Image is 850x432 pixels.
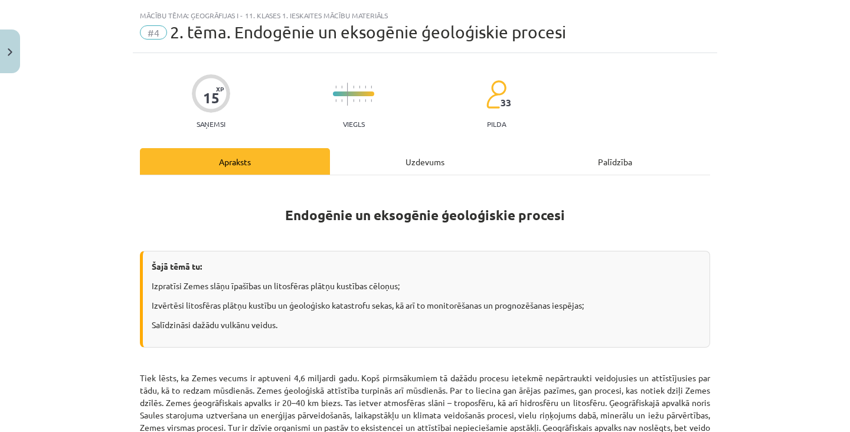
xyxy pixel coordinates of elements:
[371,86,372,89] img: icon-short-line-57e1e144782c952c97e751825c79c345078a6d821885a25fce030b3d8c18986b.svg
[152,261,202,271] strong: Šajā tēmā tu:
[359,86,360,89] img: icon-short-line-57e1e144782c952c97e751825c79c345078a6d821885a25fce030b3d8c18986b.svg
[347,83,348,106] img: icon-long-line-d9ea69661e0d244f92f715978eff75569469978d946b2353a9bb055b3ed8787d.svg
[520,148,710,175] div: Palīdzība
[365,86,366,89] img: icon-short-line-57e1e144782c952c97e751825c79c345078a6d821885a25fce030b3d8c18986b.svg
[343,120,365,128] p: Viegls
[152,280,701,292] p: Izpratīsi Zemes slāņu īpašības un litosfēras plātņu kustības cēloņus;
[359,99,360,102] img: icon-short-line-57e1e144782c952c97e751825c79c345078a6d821885a25fce030b3d8c18986b.svg
[501,97,511,108] span: 33
[152,299,701,312] p: Izvērtēsi litosfēras plātņu kustību un ģeoloģisko katastrofu sekas, kā arī to monitorēšanas un pr...
[152,319,701,331] p: Salīdzināsi dažādu vulkānu veidus.
[140,25,167,40] span: #4
[140,148,330,175] div: Apraksts
[487,120,506,128] p: pilda
[140,11,710,19] div: Mācību tēma: Ģeogrāfijas i - 11. klases 1. ieskaites mācību materiāls
[203,90,220,106] div: 15
[192,120,230,128] p: Saņemsi
[335,86,336,89] img: icon-short-line-57e1e144782c952c97e751825c79c345078a6d821885a25fce030b3d8c18986b.svg
[341,86,342,89] img: icon-short-line-57e1e144782c952c97e751825c79c345078a6d821885a25fce030b3d8c18986b.svg
[216,86,224,92] span: XP
[335,99,336,102] img: icon-short-line-57e1e144782c952c97e751825c79c345078a6d821885a25fce030b3d8c18986b.svg
[170,22,566,42] span: 2. tēma. Endogēnie un eksogēnie ģeoloģiskie procesi
[285,207,565,224] strong: Endogēnie un eksogēnie ģeoloģiskie procesi
[353,86,354,89] img: icon-short-line-57e1e144782c952c97e751825c79c345078a6d821885a25fce030b3d8c18986b.svg
[365,99,366,102] img: icon-short-line-57e1e144782c952c97e751825c79c345078a6d821885a25fce030b3d8c18986b.svg
[353,99,354,102] img: icon-short-line-57e1e144782c952c97e751825c79c345078a6d821885a25fce030b3d8c18986b.svg
[371,99,372,102] img: icon-short-line-57e1e144782c952c97e751825c79c345078a6d821885a25fce030b3d8c18986b.svg
[486,80,506,109] img: students-c634bb4e5e11cddfef0936a35e636f08e4e9abd3cc4e673bd6f9a4125e45ecb1.svg
[330,148,520,175] div: Uzdevums
[8,48,12,56] img: icon-close-lesson-0947bae3869378f0d4975bcd49f059093ad1ed9edebbc8119c70593378902aed.svg
[341,99,342,102] img: icon-short-line-57e1e144782c952c97e751825c79c345078a6d821885a25fce030b3d8c18986b.svg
